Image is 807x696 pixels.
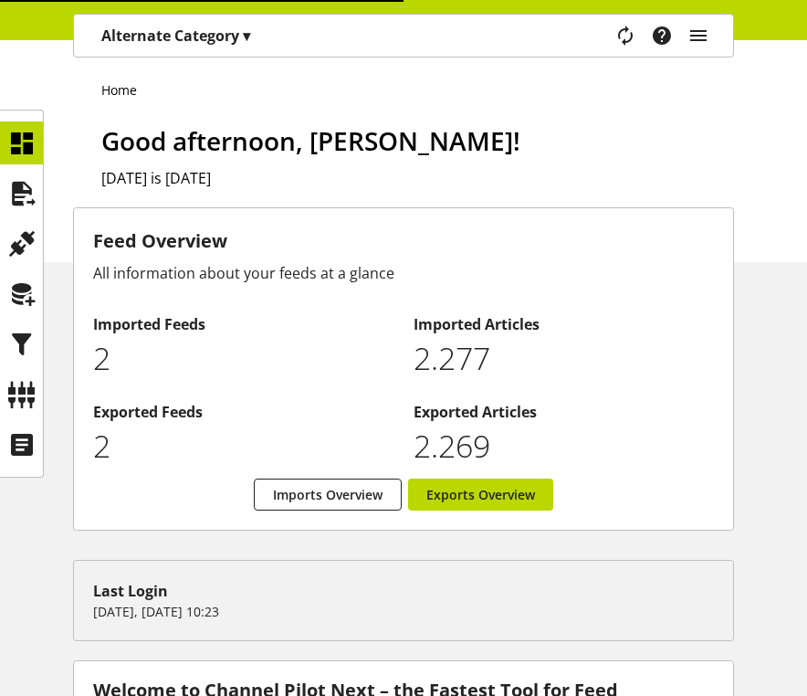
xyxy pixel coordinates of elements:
p: 2277 [414,335,715,382]
div: All information about your feeds at a glance [93,262,714,284]
p: 2 [93,335,394,382]
p: 2269 [414,423,715,469]
p: [DATE], [DATE] 10:23 [93,602,714,621]
span: Exports Overview [426,485,535,504]
nav: main navigation [73,14,734,58]
h2: Exported Articles [414,401,715,423]
h2: Exported Feeds [93,401,394,423]
p: 2 [93,423,394,469]
p: Alternate Category [101,25,250,47]
h2: [DATE] is [DATE] [101,167,734,189]
a: Imports Overview [254,479,402,511]
a: Exports Overview [408,479,553,511]
span: Good afternoon, [PERSON_NAME]! [101,123,520,158]
h3: Feed Overview [93,227,714,255]
span: ▾ [243,26,250,46]
h2: Imported Articles [414,313,715,335]
h2: Imported Feeds [93,313,394,335]
span: Imports Overview [273,485,383,504]
div: Last Login [93,580,714,602]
